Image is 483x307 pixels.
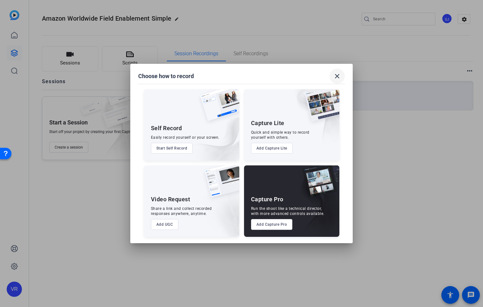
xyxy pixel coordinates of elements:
[251,206,324,216] div: Run the shoot like a technical director, with more advanced controls available.
[292,173,339,237] img: embarkstudio-capture-pro.png
[200,165,239,204] img: ugc-content.png
[251,219,293,230] button: Add Capture Pro
[151,196,190,203] div: Video Request
[151,206,212,216] div: Share a link and collect recorded responses anywhere, anytime.
[300,89,339,128] img: capture-lite.png
[251,119,284,127] div: Capture Lite
[151,219,179,230] button: Add UGC
[195,89,239,127] img: self-record.png
[151,143,193,154] button: Start Self Record
[297,165,339,204] img: capture-pro.png
[202,185,239,237] img: embarkstudio-ugc-content.png
[251,130,310,140] div: Quick and simple way to record yourself with others.
[151,124,182,132] div: Self Record
[138,72,194,80] h1: Choose how to record
[333,72,341,80] mat-icon: close
[151,135,220,140] div: Easily record yourself or your screen.
[251,143,293,154] button: Add Capture Lite
[251,196,283,203] div: Capture Pro
[282,89,339,153] img: embarkstudio-capture-lite.png
[184,103,239,161] img: embarkstudio-self-record.png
